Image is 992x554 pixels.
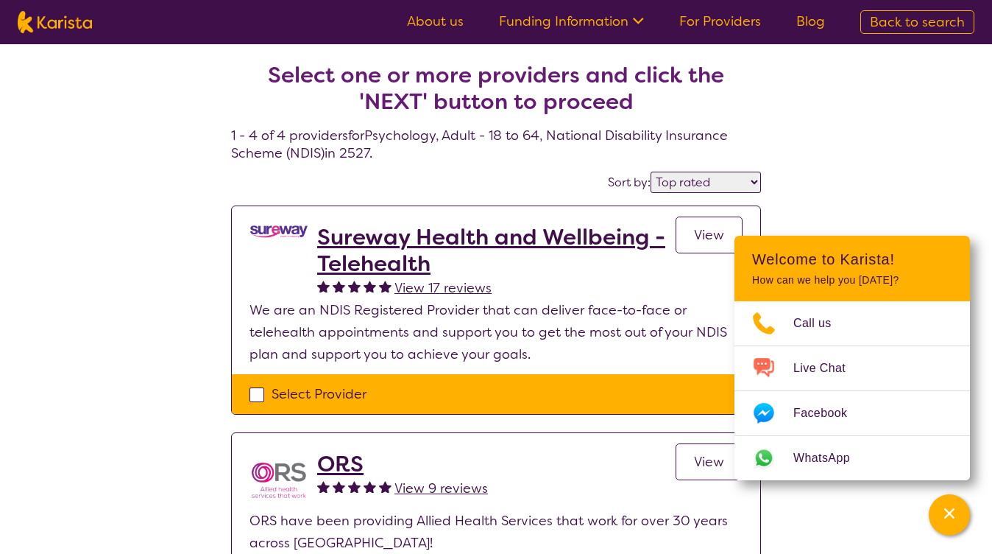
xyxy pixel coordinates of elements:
img: fullstar [317,280,330,292]
p: ORS have been providing Allied Health Services that work for over 30 years across [GEOGRAPHIC_DATA]! [249,510,743,554]
a: Blog [796,13,825,30]
p: We are an NDIS Registered Provider that can deliver face-to-face or telehealth appointments and s... [249,299,743,365]
img: fullstar [317,480,330,493]
div: Channel Menu [734,236,970,480]
a: ORS [317,451,488,477]
span: Facebook [793,402,865,424]
a: Back to search [860,10,974,34]
a: View [676,217,743,253]
span: Live Chat [793,357,863,379]
ul: Choose channel [734,301,970,480]
a: View [676,443,743,480]
span: View [694,453,724,471]
img: fullstar [348,280,361,292]
a: Sureway Health and Wellbeing - Telehealth [317,224,676,277]
span: View 9 reviews [394,480,488,497]
p: How can we help you [DATE]? [752,274,952,287]
img: fullstar [333,280,345,292]
a: About us [407,13,464,30]
a: View 17 reviews [394,277,492,299]
a: Funding Information [499,13,644,30]
img: vgwqq8bzw4bddvbx0uac.png [249,224,308,239]
img: fullstar [379,280,392,292]
img: fullstar [364,280,376,292]
span: View 17 reviews [394,279,492,297]
span: Back to search [870,13,965,31]
a: View 9 reviews [394,477,488,499]
img: fullstar [333,480,345,493]
h4: 1 - 4 of 4 providers for Psychology , Adult - 18 to 64 , National Disability Insurance Scheme (ND... [231,27,761,162]
img: fullstar [379,480,392,493]
label: Sort by: [608,175,651,190]
span: Call us [793,312,849,334]
button: Channel Menu [929,494,970,536]
h2: Select one or more providers and click the 'NEXT' button to proceed [249,62,743,115]
span: WhatsApp [793,447,868,469]
img: fullstar [364,480,376,493]
span: View [694,226,724,244]
a: For Providers [679,13,761,30]
img: fullstar [348,480,361,493]
img: Karista logo [18,11,92,33]
h2: Welcome to Karista! [752,250,952,268]
img: nspbnteb0roocrxnmwip.png [249,451,308,510]
a: Web link opens in a new tab. [734,436,970,480]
